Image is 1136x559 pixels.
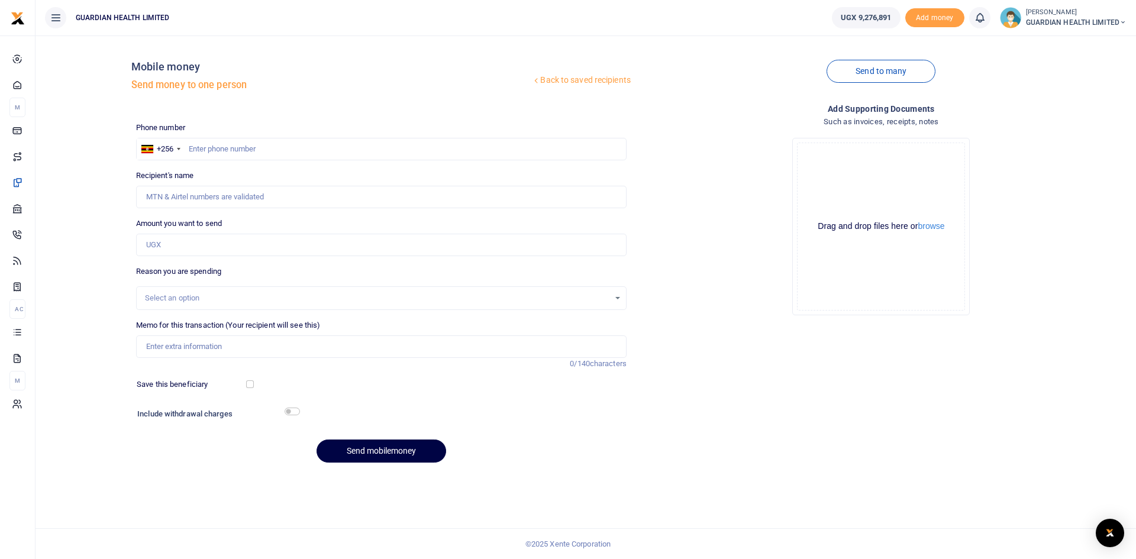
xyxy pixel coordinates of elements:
[827,60,935,83] a: Send to many
[636,102,1127,115] h4: Add supporting Documents
[137,138,184,160] div: Uganda: +256
[918,222,944,230] button: browse
[905,12,964,21] a: Add money
[1000,7,1021,28] img: profile-user
[136,186,627,208] input: MTN & Airtel numbers are validated
[636,115,1127,128] h4: Such as invoices, receipts, notes
[136,138,627,160] input: Enter phone number
[1000,7,1127,28] a: profile-user [PERSON_NAME] GUARDIAN HEALTH LIMITED
[590,359,627,368] span: characters
[136,234,627,256] input: UGX
[317,440,446,463] button: Send mobilemoney
[9,371,25,390] li: M
[905,8,964,28] span: Add money
[71,12,174,23] span: GUARDIAN HEALTH LIMITED
[1026,17,1127,28] span: GUARDIAN HEALTH LIMITED
[136,319,321,331] label: Memo for this transaction (Your recipient will see this)
[136,335,627,358] input: Enter extra information
[137,409,294,419] h6: Include withdrawal charges
[157,143,173,155] div: +256
[1026,8,1127,18] small: [PERSON_NAME]
[131,79,532,91] h5: Send money to one person
[832,7,900,28] a: UGX 9,276,891
[9,98,25,117] li: M
[136,122,185,134] label: Phone number
[145,292,609,304] div: Select an option
[137,379,208,390] label: Save this beneficiary
[11,13,25,22] a: logo-small logo-large logo-large
[1096,519,1124,547] div: Open Intercom Messenger
[792,138,970,315] div: File Uploader
[570,359,590,368] span: 0/140
[136,266,221,277] label: Reason you are spending
[531,70,631,91] a: Back to saved recipients
[11,11,25,25] img: logo-small
[136,170,194,182] label: Recipient's name
[136,218,222,230] label: Amount you want to send
[841,12,891,24] span: UGX 9,276,891
[9,299,25,319] li: Ac
[827,7,905,28] li: Wallet ballance
[131,60,532,73] h4: Mobile money
[905,8,964,28] li: Toup your wallet
[798,221,964,232] div: Drag and drop files here or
